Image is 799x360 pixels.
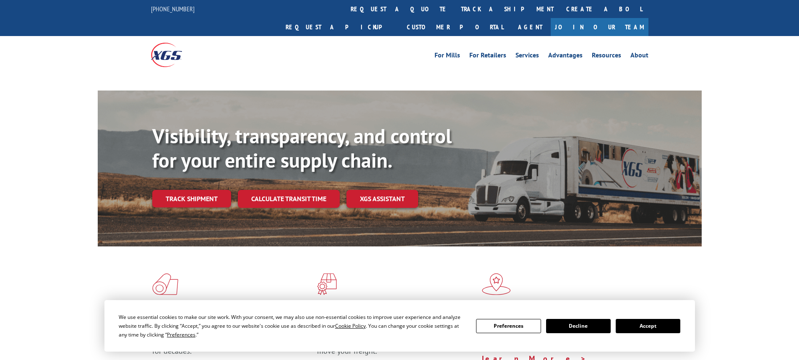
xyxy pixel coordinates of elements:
a: For Retailers [469,52,506,61]
div: Cookie Consent Prompt [104,300,695,352]
button: Decline [546,319,611,333]
a: Track shipment [152,190,231,207]
a: Customer Portal [401,18,510,36]
a: Join Our Team [551,18,648,36]
a: About [630,52,648,61]
a: Services [515,52,539,61]
img: xgs-icon-total-supply-chain-intelligence-red [152,273,178,295]
a: [PHONE_NUMBER] [151,5,195,13]
a: Agent [510,18,551,36]
img: xgs-icon-focused-on-flooring-red [317,273,337,295]
span: Cookie Policy [335,322,366,329]
button: Preferences [476,319,541,333]
a: XGS ASSISTANT [346,190,418,208]
a: Calculate transit time [238,190,340,208]
button: Accept [616,319,680,333]
a: Request a pickup [279,18,401,36]
b: Visibility, transparency, and control for your entire supply chain. [152,123,452,173]
span: As an industry carrier of choice, XGS has brought innovation and dedication to flooring logistics... [152,326,310,356]
div: We use essential cookies to make our site work. With your consent, we may also use non-essential ... [119,313,466,339]
a: Advantages [548,52,583,61]
a: For Mills [435,52,460,61]
img: xgs-icon-flagship-distribution-model-red [482,273,511,295]
a: Resources [592,52,621,61]
span: Preferences [167,331,195,338]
